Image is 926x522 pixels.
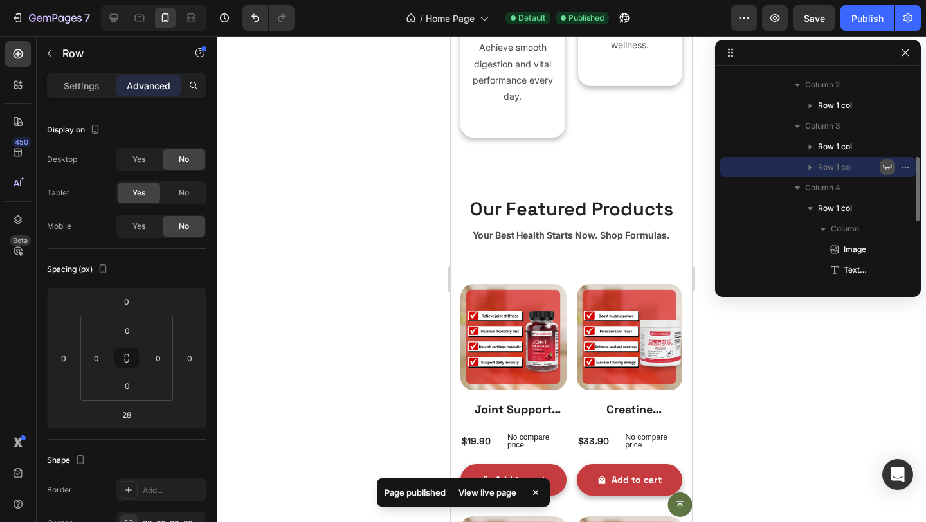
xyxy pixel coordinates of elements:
[451,36,692,522] iframe: Design area
[242,5,295,31] div: Undo/Redo
[149,348,168,368] input: 0px
[114,405,140,424] input: 28
[179,154,189,165] span: No
[127,79,170,93] p: Advanced
[818,161,852,174] span: Row 1 col
[54,348,73,368] input: 0
[179,187,189,199] span: No
[851,12,884,25] div: Publish
[818,140,852,153] span: Row 1 col
[180,348,199,368] input: 0
[132,154,145,165] span: Yes
[84,10,90,26] p: 7
[114,321,140,340] input: 0px
[12,137,31,147] div: 450
[831,222,859,235] span: Column
[804,13,825,24] span: Save
[47,221,71,232] div: Mobile
[568,12,604,24] span: Published
[451,483,524,501] div: View live page
[818,202,852,215] span: Row 1 col
[844,264,867,276] span: Text Block
[87,348,106,368] input: 0px
[805,78,840,91] span: Column 2
[818,99,852,112] span: Row 1 col
[47,154,77,165] div: Desktop
[179,221,189,232] span: No
[132,221,145,232] span: Yes
[64,79,100,93] p: Settings
[805,181,840,194] span: Column 4
[10,235,31,246] div: Beta
[5,5,96,31] button: 7
[420,12,423,25] span: /
[47,452,88,469] div: Shape
[882,459,913,490] div: Open Intercom Messenger
[47,122,103,139] div: Display on
[793,5,835,31] button: Save
[62,46,172,61] p: Row
[114,292,140,311] input: 0
[47,187,69,199] div: Tablet
[47,261,111,278] div: Spacing (px)
[805,120,840,132] span: Column 3
[114,376,140,395] input: 0px
[844,243,866,256] span: Image
[143,485,203,496] div: Add...
[426,12,475,25] span: Home Page
[518,12,545,24] span: Default
[840,5,894,31] button: Publish
[385,486,446,499] p: Page published
[132,187,145,199] span: Yes
[47,484,72,496] div: Border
